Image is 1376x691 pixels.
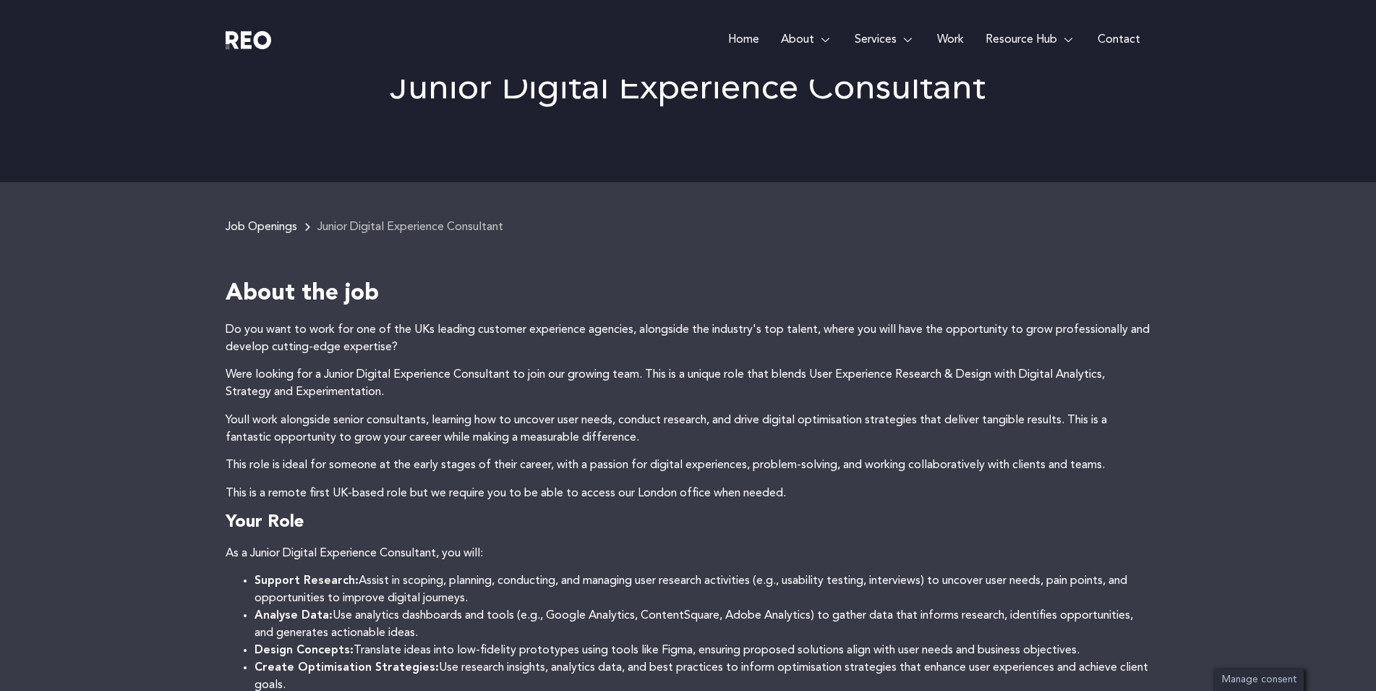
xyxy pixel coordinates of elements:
[226,485,1151,502] p: This is a remote first UK-based role but we require you to be able to access our London office wh...
[317,221,503,233] span: Junior Digital Experience Consultant
[255,642,1151,659] li: Translate ideas into low-fidelity prototypes using tools like Figma, ensuring proposed solutions ...
[226,514,304,531] strong: Your Role
[255,610,333,622] strong: Analyse Data:
[226,545,1151,562] p: As a Junior Digital Experience Consultant, you will:
[226,366,1151,401] p: Were looking for a Junior Digital Experience Consultant to join our growing team. This is a uniqu...
[226,457,1151,474] p: This role is ideal for someone at the early stages of their career, with a passion for digital ex...
[255,607,1151,642] li: Use analytics dashboards and tools (e.g., Google Analytics, ContentSquare, Adobe Analytics) to ga...
[255,645,354,656] strong: Design Concepts:
[226,221,297,233] a: Job Openings
[226,279,1151,310] h4: About the job
[226,321,1151,356] p: Do you want to work for one of the UKs leading customer experience agencies, alongside the indust...
[1222,675,1296,684] span: Manage consent
[255,662,439,674] strong: Create Optimisation Strategies:
[255,575,359,587] strong: Support Research:
[226,412,1151,446] p: Youll work alongside senior consultants, learning how to uncover user needs, conduct research, an...
[255,572,1151,607] li: Assist in scoping, planning, conducting, and managing user research activities (e.g., usability t...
